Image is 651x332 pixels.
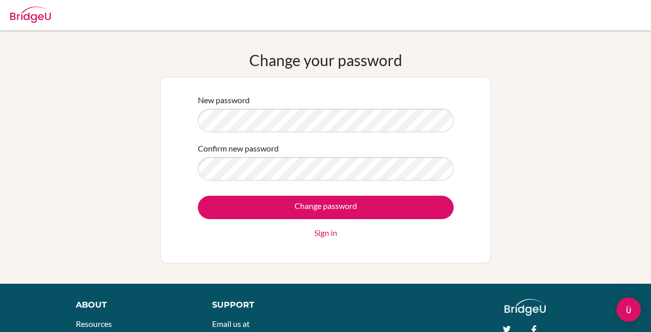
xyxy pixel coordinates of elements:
img: Bridge-U [10,7,51,23]
label: New password [198,94,250,106]
div: About [76,299,189,311]
div: Open Intercom Messenger [616,297,641,322]
label: Confirm new password [198,142,279,155]
h1: Change your password [249,51,402,69]
a: Sign in [314,227,337,239]
img: logo_white@2x-f4f0deed5e89b7ecb1c2cc34c3e3d731f90f0f143d5ea2071677605dd97b5244.png [505,299,546,316]
input: Change password [198,196,454,219]
a: Resources [76,319,112,328]
div: Support [212,299,315,311]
